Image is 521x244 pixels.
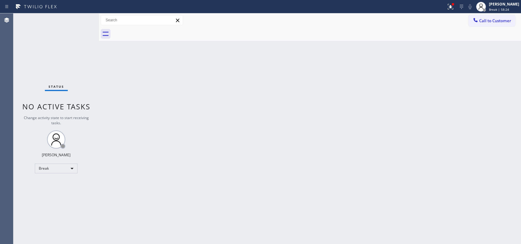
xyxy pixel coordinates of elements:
[469,15,515,27] button: Call to Customer
[24,115,89,126] span: Change activity state to start receiving tasks.
[42,152,71,157] div: [PERSON_NAME]
[35,164,78,173] div: Break
[22,101,90,111] span: No active tasks
[489,7,509,12] span: Break | 58:24
[466,2,474,11] button: Mute
[49,84,64,89] span: Status
[101,15,183,25] input: Search
[489,2,519,7] div: [PERSON_NAME]
[479,18,511,23] span: Call to Customer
